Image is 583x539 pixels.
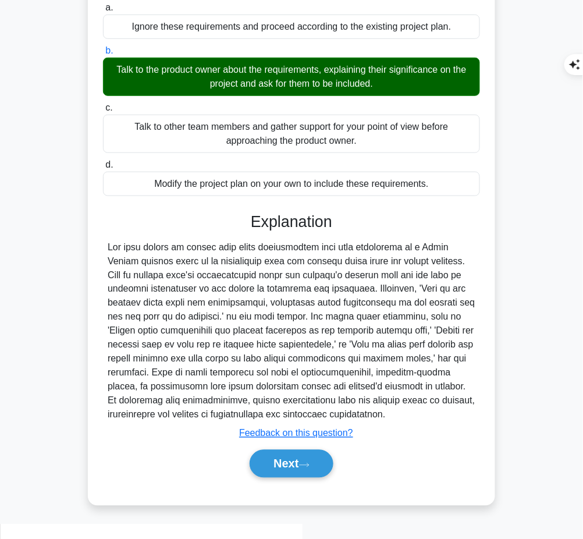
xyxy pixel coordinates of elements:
[105,45,113,55] span: b.
[103,172,480,196] div: Modify the project plan on your own to include these requirements.
[103,115,480,153] div: Talk to other team members and gather support for your point of view before approaching the produ...
[108,240,475,422] div: Lor ipsu dolors am consec adip elits doeiusmodtem inci utla etdolorema al e Admin Veniam quisnos ...
[103,58,480,96] div: Talk to the product owner about the requirements, explaining their significance on the project an...
[103,15,480,39] div: Ignore these requirements and proceed according to the existing project plan.
[239,428,353,438] a: Feedback on this question?
[105,159,113,169] span: d.
[105,2,113,12] span: a.
[110,212,473,231] h3: Explanation
[250,450,333,478] button: Next
[105,102,112,112] span: c.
